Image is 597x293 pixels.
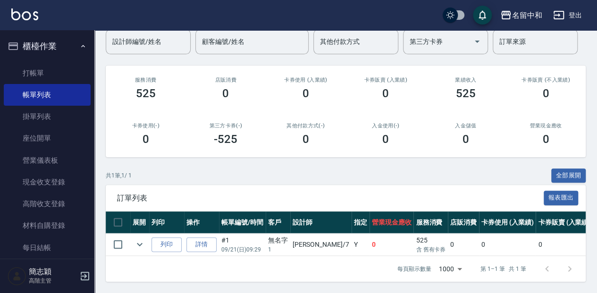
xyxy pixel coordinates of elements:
a: 排班表 [4,259,91,280]
div: 名留中和 [512,9,542,21]
p: 含 舊有卡券 [416,245,446,254]
th: 帳單編號/時間 [219,211,266,234]
h2: 其他付款方式(-) [277,123,335,129]
th: 服務消費 [413,211,448,234]
p: 09/21 (日) 09:29 [221,245,263,254]
th: 客戶 [266,211,290,234]
h2: 入金儲值 [437,123,495,129]
th: 列印 [149,211,184,234]
h3: 0 [542,133,549,146]
td: Y [352,234,370,256]
a: 營業儀表板 [4,150,91,171]
a: 帳單列表 [4,84,91,106]
h3: 0 [382,133,389,146]
button: 列印 [151,237,182,252]
h2: 營業現金應收 [517,123,575,129]
h3: 0 [303,87,309,100]
h3: -525 [214,133,237,146]
a: 掛單列表 [4,106,91,127]
h2: 店販消費 [197,77,255,83]
h2: 卡券使用(-) [117,123,175,129]
td: 0 [370,234,414,256]
h2: 卡券使用 (入業績) [277,77,335,83]
td: 0 [479,234,536,256]
h2: 業績收入 [437,77,495,83]
th: 營業現金應收 [370,211,414,234]
h3: 0 [222,87,229,100]
p: 每頁顯示數量 [397,265,431,273]
div: 無名字 [268,235,288,245]
th: 設計師 [290,211,352,234]
img: Person [8,267,26,285]
p: 高階主管 [29,276,77,285]
th: 卡券使用 (入業績) [479,211,536,234]
h3: 0 [542,87,549,100]
button: 名留中和 [496,6,546,25]
p: 第 1–1 筆 共 1 筆 [480,265,526,273]
a: 高階收支登錄 [4,193,91,215]
a: 每日結帳 [4,237,91,259]
button: 報表匯出 [544,191,579,205]
a: 現金收支登錄 [4,171,91,193]
img: Logo [11,8,38,20]
a: 打帳單 [4,62,91,84]
h5: 簡志穎 [29,267,77,276]
h3: 0 [462,133,469,146]
h2: 入金使用(-) [357,123,415,129]
div: 1000 [435,256,465,282]
h3: 服務消費 [117,77,175,83]
a: 詳情 [186,237,217,252]
th: 指定 [352,211,370,234]
h2: 第三方卡券(-) [197,123,255,129]
td: 0 [448,234,479,256]
td: [PERSON_NAME] /7 [290,234,352,256]
button: 櫃檯作業 [4,34,91,59]
a: 座位開單 [4,127,91,149]
span: 訂單列表 [117,193,544,203]
td: #1 [219,234,266,256]
button: Open [470,34,485,49]
td: 0 [536,234,593,256]
td: 525 [413,234,448,256]
h3: 0 [143,133,149,146]
h3: 525 [456,87,476,100]
th: 操作 [184,211,219,234]
h3: 0 [382,87,389,100]
button: save [473,6,492,25]
h2: 卡券販賣 (不入業績) [517,77,575,83]
a: 報表匯出 [544,193,579,202]
h3: 0 [303,133,309,146]
p: 1 [268,245,288,254]
p: 共 1 筆, 1 / 1 [106,171,132,180]
button: 登出 [549,7,586,24]
a: 材料自購登錄 [4,215,91,236]
th: 卡券販賣 (入業績) [536,211,593,234]
th: 展開 [130,211,149,234]
h2: 卡券販賣 (入業績) [357,77,415,83]
th: 店販消費 [448,211,479,234]
button: expand row [133,237,147,251]
button: 全部展開 [551,168,586,183]
h3: 525 [136,87,156,100]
